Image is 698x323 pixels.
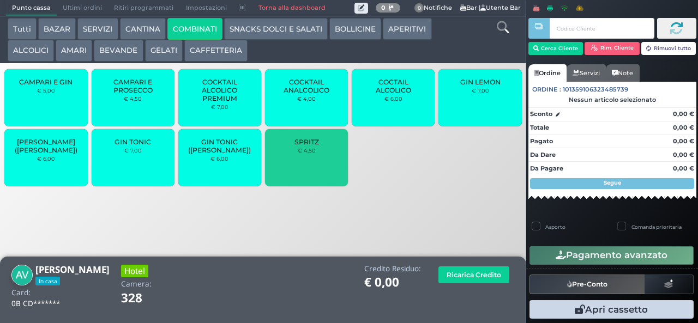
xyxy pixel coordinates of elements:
span: CAMPARI E PROSECCO [100,78,165,94]
button: APERITIVI [383,18,431,40]
button: CANTINA [120,18,166,40]
small: € 4,00 [297,95,316,102]
strong: Pagato [530,137,553,145]
button: Rimuovi tutto [641,42,696,55]
span: COCKTAIL ALCOLICO PREMIUM [188,78,252,102]
small: € 6,00 [384,95,402,102]
button: AMARI [56,40,92,62]
span: CAMPARI E GIN [19,78,73,86]
strong: 0,00 € [673,151,694,159]
a: Torna alla dashboard [252,1,331,16]
strong: Sconto [530,109,552,119]
strong: 0,00 € [673,110,694,118]
span: 0 [414,3,424,13]
span: Ritiri programmati [108,1,179,16]
button: BAZAR [38,18,76,40]
button: Tutti [8,18,37,40]
a: Ordine [528,64,567,82]
b: 0 [381,4,386,11]
img: Antonino Vitullo [11,265,33,286]
strong: 0,00 € [673,137,694,145]
button: ALCOLICI [8,40,54,62]
input: Codice Cliente [550,18,654,39]
span: In casa [35,277,60,285]
small: € 5,00 [37,87,55,94]
button: Cerca Cliente [528,42,583,55]
label: Comanda prioritaria [631,223,682,230]
small: € 7,00 [124,147,142,154]
span: GIN TONIC ([PERSON_NAME]) [188,138,252,154]
button: Pagamento avanzato [529,246,694,265]
small: € 6,00 [210,155,228,162]
h4: Card: [11,289,31,297]
div: Nessun articolo selezionato [528,96,696,103]
button: Apri cassetto [529,300,694,319]
span: Ultimi ordini [57,1,108,16]
small: € 4,50 [298,147,316,154]
h1: € 0,00 [364,276,421,289]
span: Ordine : [532,85,561,94]
h4: Camera: [121,280,152,288]
h4: Credito Residuo: [364,265,421,273]
span: Punto cassa [6,1,57,16]
button: GELATI [145,40,183,62]
button: SNACKS DOLCI E SALATI [224,18,328,40]
small: € 6,00 [37,155,55,162]
strong: 0,00 € [673,124,694,131]
button: BOLLICINE [329,18,381,40]
button: BEVANDE [94,40,143,62]
strong: Totale [530,124,549,131]
small: € 4,50 [124,95,142,102]
span: COCTAIL ALCOLICO [361,78,426,94]
a: Note [606,64,639,82]
strong: 0,00 € [673,164,694,172]
a: Servizi [567,64,606,82]
span: COCKTAIL ANALCOLICO [274,78,339,94]
button: Ricarica Credito [438,266,509,283]
small: € 7,00 [472,87,489,94]
span: [PERSON_NAME] ([PERSON_NAME]) [14,138,79,154]
span: GIN LEMON [460,78,501,86]
span: GIN TONIC [115,138,151,146]
strong: Da Dare [530,151,556,159]
strong: Da Pagare [530,164,563,172]
h1: 328 [121,291,173,305]
h3: Hotel [121,265,148,277]
b: [PERSON_NAME] [35,263,110,276]
span: 101359106323485739 [563,85,628,94]
span: SPRITZ [294,138,319,146]
button: Rim. Cliente [585,42,640,55]
small: € 7,00 [211,103,228,110]
label: Asporto [545,223,565,230]
button: COMBINATI [167,18,222,40]
button: Pre-Conto [529,275,645,294]
strong: Segue [604,179,621,186]
span: Impostazioni [180,1,233,16]
button: CAFFETTERIA [184,40,248,62]
button: SERVIZI [77,18,118,40]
